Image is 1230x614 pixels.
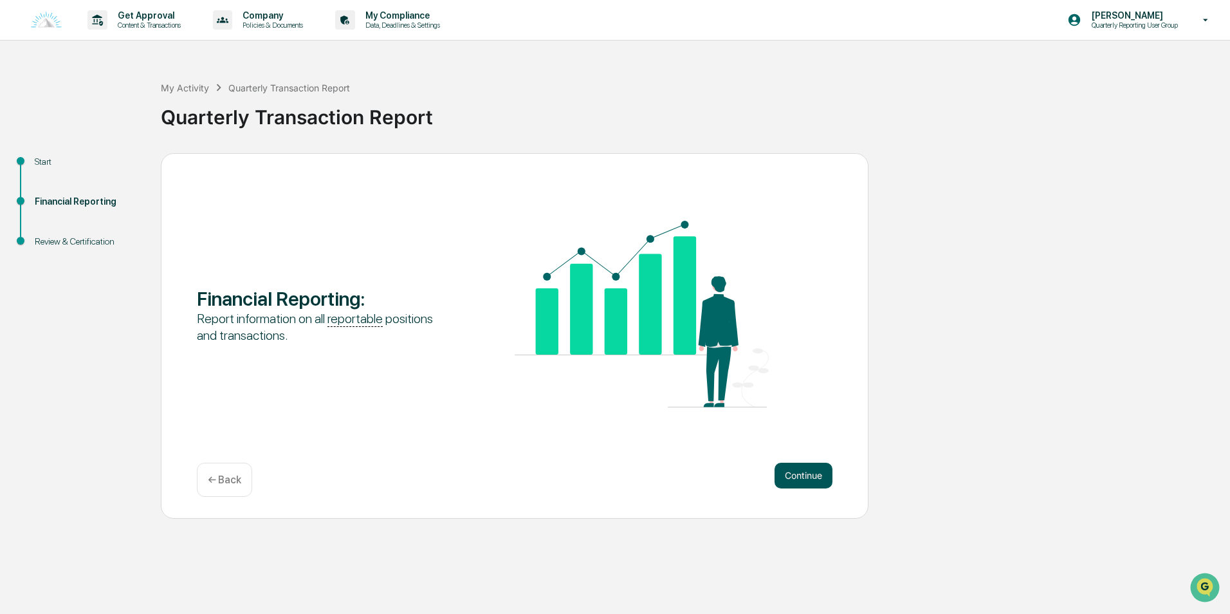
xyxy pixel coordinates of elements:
[44,111,163,122] div: We're available if you need us!
[128,218,156,228] span: Pylon
[13,163,23,174] div: 🖐️
[35,155,140,169] div: Start
[197,310,451,344] div: Report information on all positions and transactions.
[355,21,446,30] p: Data, Deadlines & Settings
[26,162,83,175] span: Preclearance
[232,10,309,21] p: Company
[515,221,769,407] img: Financial Reporting
[26,187,81,200] span: Data Lookup
[8,181,86,205] a: 🔎Data Lookup
[107,21,187,30] p: Content & Transactions
[228,82,350,93] div: Quarterly Transaction Report
[44,98,211,111] div: Start new chat
[35,235,140,248] div: Review & Certification
[93,163,104,174] div: 🗄️
[327,311,383,327] u: reportable
[355,10,446,21] p: My Compliance
[197,287,451,310] div: Financial Reporting :
[219,102,234,118] button: Start new chat
[161,82,209,93] div: My Activity
[106,162,160,175] span: Attestations
[88,157,165,180] a: 🗄️Attestations
[13,98,36,122] img: 1746055101610-c473b297-6a78-478c-a979-82029cc54cd1
[8,157,88,180] a: 🖐️Preclearance
[107,10,187,21] p: Get Approval
[31,12,62,29] img: logo
[13,188,23,198] div: 🔎
[91,218,156,228] a: Powered byPylon
[775,463,832,488] button: Continue
[13,27,234,48] p: How can we help?
[35,195,140,209] div: Financial Reporting
[161,95,1224,129] div: Quarterly Transaction Report
[1189,572,1224,606] iframe: Open customer support
[1081,10,1184,21] p: [PERSON_NAME]
[232,21,309,30] p: Policies & Documents
[1081,21,1184,30] p: Quarterly Reporting User Group
[208,474,241,486] p: ← Back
